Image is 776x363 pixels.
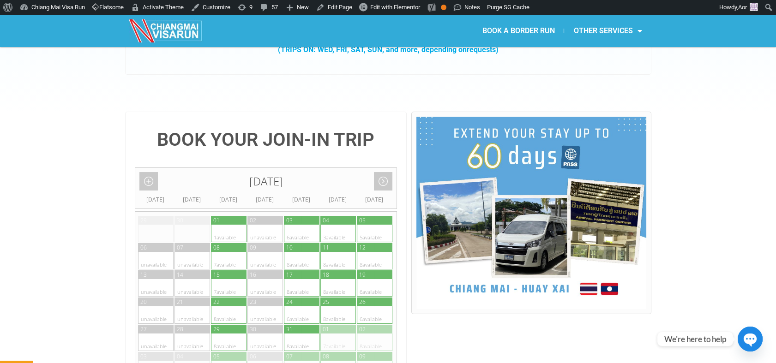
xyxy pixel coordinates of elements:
[213,271,220,279] div: 15
[250,244,256,251] div: 09
[177,298,183,306] div: 21
[250,271,256,279] div: 16
[250,325,256,333] div: 30
[359,325,366,333] div: 02
[278,45,499,54] strong: (TRIPS ON: WED, FRI, SAT, SUN, and more, depending on
[564,20,651,42] a: OTHER SERVICES
[738,4,747,11] span: Aor
[135,131,397,149] h4: BOOK YOUR JOIN-IN TRIP
[356,195,392,204] div: [DATE]
[323,271,329,279] div: 18
[286,216,293,224] div: 03
[323,352,329,360] div: 08
[286,271,293,279] div: 17
[359,244,366,251] div: 12
[388,20,651,42] nav: Menu
[213,298,220,306] div: 22
[213,352,220,360] div: 05
[283,195,319,204] div: [DATE]
[140,298,147,306] div: 20
[286,325,293,333] div: 31
[359,298,366,306] div: 26
[177,325,183,333] div: 28
[140,216,147,224] div: 29
[323,298,329,306] div: 25
[286,298,293,306] div: 24
[177,352,183,360] div: 04
[177,271,183,279] div: 14
[174,195,210,204] div: [DATE]
[210,195,247,204] div: [DATE]
[177,244,183,251] div: 07
[359,352,366,360] div: 09
[213,216,220,224] div: 01
[370,4,420,11] span: Edit with Elementor
[213,325,220,333] div: 29
[135,168,397,195] div: [DATE]
[286,352,293,360] div: 07
[323,325,329,333] div: 01
[250,216,256,224] div: 02
[247,195,283,204] div: [DATE]
[323,216,329,224] div: 04
[323,244,329,251] div: 11
[140,271,147,279] div: 13
[359,271,366,279] div: 19
[319,195,356,204] div: [DATE]
[286,244,293,251] div: 10
[140,352,147,360] div: 03
[473,20,564,42] a: BOOK A BORDER RUN
[250,298,256,306] div: 23
[213,244,220,251] div: 08
[140,244,147,251] div: 06
[359,216,366,224] div: 05
[177,216,183,224] div: 30
[250,352,256,360] div: 06
[467,45,499,54] span: requests)
[140,325,147,333] div: 27
[441,5,446,10] div: OK
[137,195,174,204] div: [DATE]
